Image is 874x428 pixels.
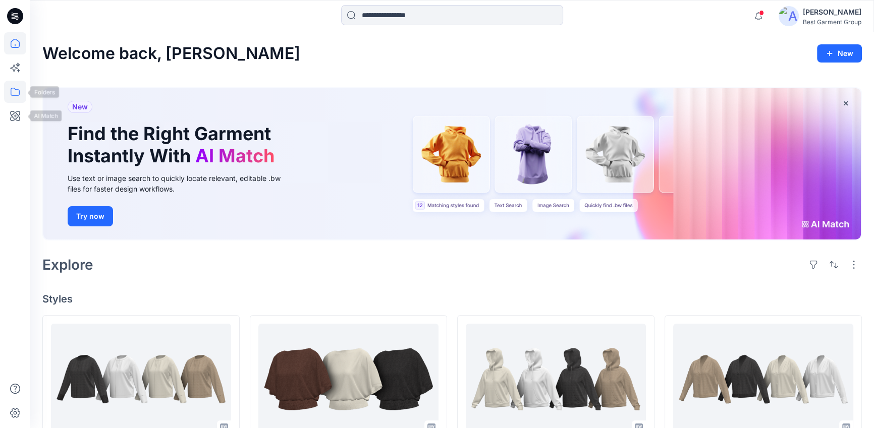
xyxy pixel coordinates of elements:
h2: Welcome back, [PERSON_NAME] [42,44,300,63]
img: avatar [779,6,799,26]
button: Try now [68,206,113,226]
span: AI Match [195,145,275,167]
h2: Explore [42,257,93,273]
button: New [817,44,862,63]
span: New [72,101,88,113]
h1: Find the Right Garment Instantly With [68,123,280,166]
h4: Styles [42,293,862,305]
div: [PERSON_NAME] [803,6,861,18]
div: Best Garment Group [803,18,861,26]
div: Use text or image search to quickly locate relevant, editable .bw files for faster design workflows. [68,173,295,194]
